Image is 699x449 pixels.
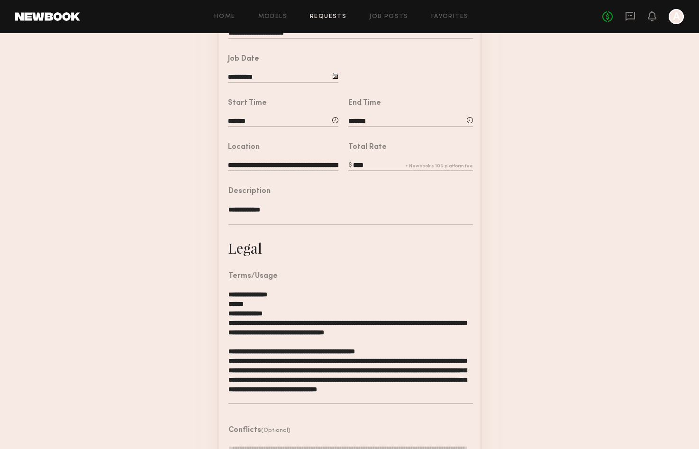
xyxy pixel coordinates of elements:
div: Terms/Usage [228,273,278,280]
span: (Optional) [261,428,290,433]
a: Favorites [431,14,469,20]
header: Conflicts [228,427,290,434]
div: Start Time [228,100,267,107]
div: End Time [348,100,381,107]
div: Location [228,144,260,151]
a: A [669,9,684,24]
a: Job Posts [369,14,409,20]
a: Models [258,14,287,20]
a: Home [214,14,236,20]
div: Legal [228,238,262,257]
div: Job Date [228,55,259,63]
div: Description [228,188,271,195]
a: Requests [310,14,346,20]
div: Total Rate [348,144,387,151]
